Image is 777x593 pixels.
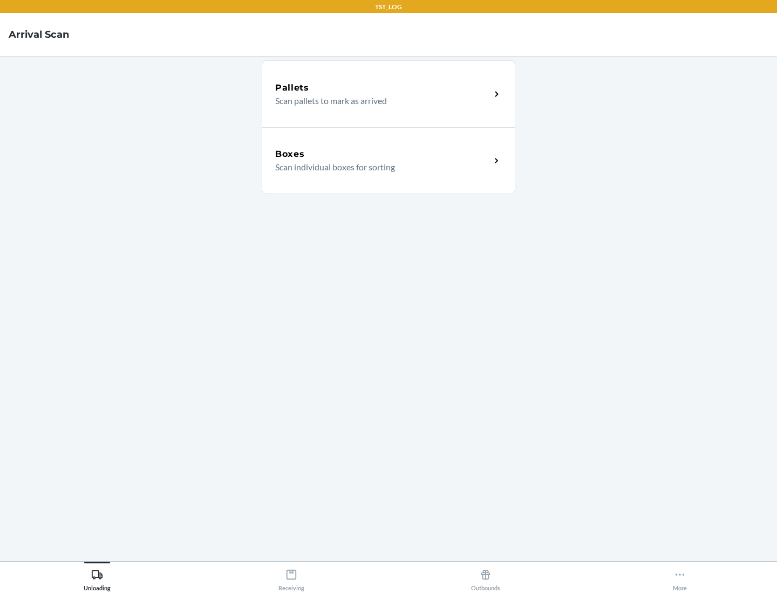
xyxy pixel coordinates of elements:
h5: Boxes [275,148,305,161]
div: More [673,564,687,591]
div: Unloading [84,564,111,591]
a: BoxesScan individual boxes for sorting [262,127,515,194]
p: Scan individual boxes for sorting [275,161,482,174]
button: More [583,562,777,591]
h5: Pallets [275,81,309,94]
p: Scan pallets to mark as arrived [275,94,482,107]
button: Outbounds [388,562,583,591]
h4: Arrival Scan [9,27,69,42]
div: Receiving [278,564,304,591]
p: TST_LOG [375,2,402,12]
a: PalletsScan pallets to mark as arrived [262,60,515,127]
button: Receiving [194,562,388,591]
div: Outbounds [471,564,500,591]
